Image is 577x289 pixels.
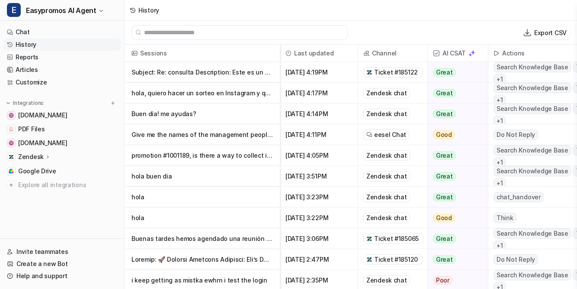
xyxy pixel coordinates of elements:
span: Search Knowledge Base [494,104,571,114]
img: www.easypromosapp.com [9,140,14,146]
span: chat_handover [494,192,544,202]
a: PDF FilesPDF Files [3,123,121,135]
div: Zendesk chat [363,192,410,202]
a: Create a new Bot [3,258,121,270]
button: Great [428,187,483,208]
span: Channel [362,45,424,62]
span: Ticket #185122 [374,68,418,77]
button: Great [428,249,483,270]
span: [DATE] 4:19PM [284,62,354,83]
a: Customize [3,76,121,88]
span: [DATE] 2:47PM [284,249,354,270]
button: Export CSV [520,26,570,39]
button: Great [428,62,483,83]
p: Zendesk [18,153,44,161]
span: Ticket #185120 [374,255,418,264]
button: Great [428,83,483,104]
p: Loremip: 🚀 Dolorsi Ametcons Adipisci: Eli’s Doe Temporincid Utlab Etdo Magnaal! Enimadminim: Veni... [131,249,273,270]
img: expand menu [5,100,11,106]
span: Great [433,89,456,97]
p: Subject: Re: consulta Description: Este es un seguimiento de su solicitud anter [131,62,273,83]
a: Explore all integrations [3,179,121,191]
img: Zendesk [9,154,14,159]
span: Last updated [284,45,354,62]
span: + 1 [494,116,506,126]
p: promotion #1001189, is there a way to collect information about the place that participant answer... [131,145,273,166]
span: E [7,3,21,17]
span: [DATE] 4:05PM [284,145,354,166]
span: Search Knowledge Base [494,166,571,176]
p: Integrations [13,100,44,107]
span: [DATE] 4:17PM [284,83,354,104]
a: Ticket #185120 [366,255,420,264]
p: Give me the names of the management people in Easypromos [131,124,273,145]
span: + 1 [494,178,506,188]
span: Search Knowledge Base [494,270,571,280]
span: [DATE] 3:22PM [284,208,354,228]
img: Google Drive [9,169,14,174]
img: zendesk [366,236,372,242]
span: Great [433,234,456,243]
span: Search Knowledge Base [494,228,571,239]
div: Zendesk chat [363,150,410,161]
div: Zendesk chat [363,109,410,119]
button: Great [428,166,483,187]
a: History [3,39,121,51]
img: explore all integrations [7,181,16,189]
span: [DOMAIN_NAME] [18,111,67,120]
span: + 1 [494,240,506,251]
p: Buen día! me ayudas? [131,104,273,124]
span: Do Not Reply [494,254,538,265]
p: hola, quiero hacer un sorteo en Instagram y quiero que registre los me gusta en la publicación a ... [131,83,273,104]
span: Search Knowledge Base [494,83,571,93]
span: Great [433,110,456,118]
img: zendesk [366,257,372,263]
h2: Actions [502,45,525,62]
span: Great [433,255,456,264]
div: Zendesk chat [363,88,410,98]
button: Good [428,208,483,228]
span: [DATE] 3:23PM [284,187,354,208]
button: Great [428,104,483,124]
a: Ticket #185122 [366,68,420,77]
a: eesel Chat [366,130,406,139]
p: Buenas tardes hemos agendado una reunión para este viernes. Muchas gracias, un saludo. &nbsp; &nb... [131,228,273,249]
span: Do Not Reply [494,130,538,140]
p: hola [131,187,273,208]
a: easypromos-apiref.redoc.ly[DOMAIN_NAME] [3,109,121,121]
img: zendesk [366,69,372,75]
span: [DATE] 3:06PM [284,228,354,249]
span: Search Knowledge Base [494,145,571,156]
span: Great [433,172,456,181]
span: Good [433,130,455,139]
a: Reports [3,51,121,63]
div: Zendesk chat [363,213,410,223]
span: Easypromos AI Agent [26,4,96,16]
span: Great [433,68,456,77]
a: Invite teammates [3,246,121,258]
span: [DATE] 4:14PM [284,104,354,124]
img: PDF Files [9,127,14,132]
span: [DATE] 3:51PM [284,166,354,187]
p: hola buen dia [131,166,273,187]
div: Zendesk chat [363,275,410,286]
span: Search Knowledge Base [494,62,571,72]
span: Ticket #185065 [374,234,419,243]
span: eesel Chat [374,130,406,139]
img: easypromos-apiref.redoc.ly [9,113,14,118]
div: History [138,6,159,15]
a: www.easypromosapp.com[DOMAIN_NAME] [3,137,121,149]
span: Sessions [128,45,276,62]
span: Great [433,193,456,201]
span: Great [433,151,456,160]
a: Articles [3,64,121,76]
a: Google DriveGoogle Drive [3,165,121,177]
span: PDF Files [18,125,45,133]
span: Google Drive [18,167,56,175]
span: [DATE] 4:11PM [284,124,354,145]
button: Integrations [3,99,46,107]
span: + 1 [494,74,506,84]
a: Help and support [3,270,121,282]
img: eeselChat [366,132,372,138]
span: Poor [433,276,452,285]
